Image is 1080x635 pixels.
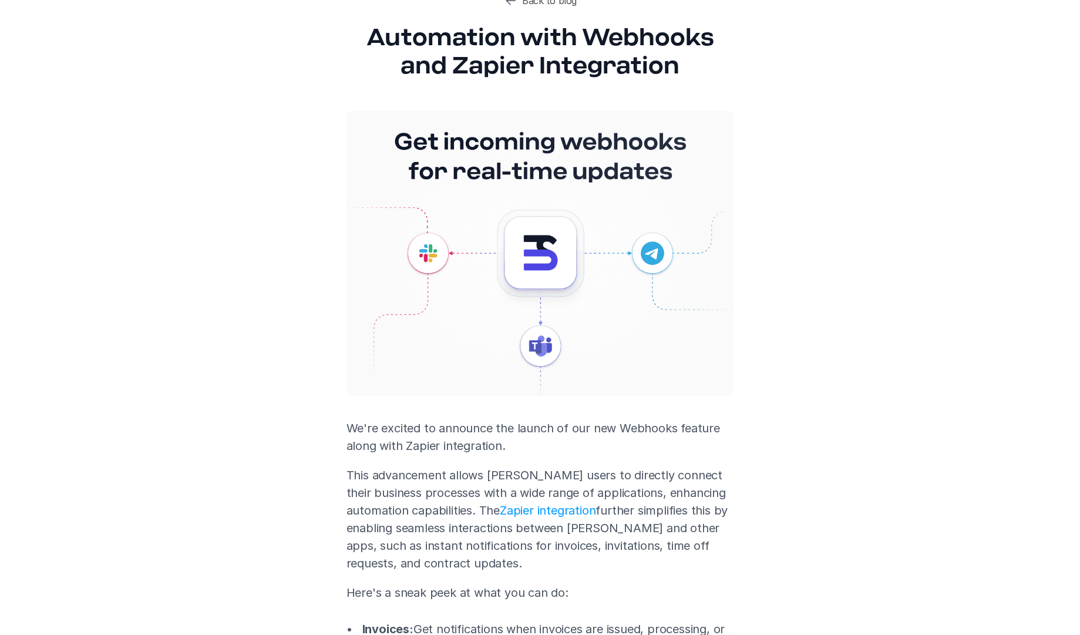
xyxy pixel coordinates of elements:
p: Here's a sneak peek at what you can do: [346,584,734,602]
p: This advancement allows [PERSON_NAME] users to directly connect their business processes with a w... [346,466,734,572]
p: We're excited to announce the launch of our new Webhooks feature along with Zapier integration. [346,419,734,455]
h1: Automation with Webhooks and Zapier Integration [346,24,734,80]
a: Zapier integration [500,503,595,518]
